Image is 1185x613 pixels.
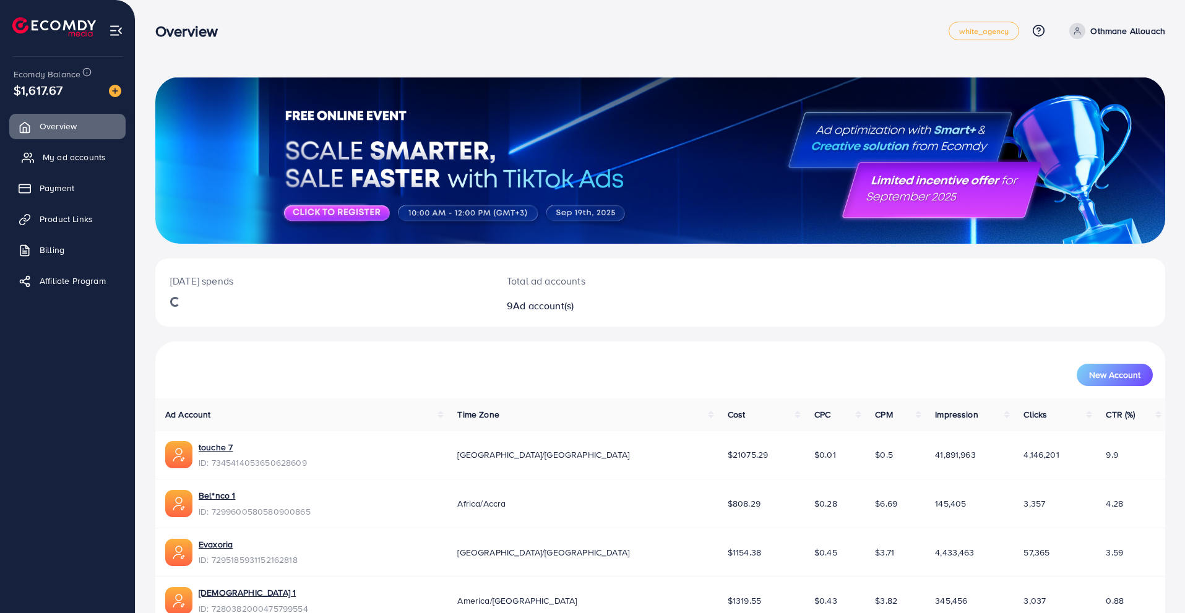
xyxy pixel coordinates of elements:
a: Product Links [9,207,126,231]
a: Billing [9,238,126,262]
p: Othmane Allouach [1090,24,1165,38]
span: $1154.38 [728,546,761,559]
span: Payment [40,182,74,194]
span: Ad Account [165,408,211,421]
img: image [109,85,121,97]
span: 145,405 [935,497,966,510]
img: logo [12,17,96,36]
span: $808.29 [728,497,761,510]
span: Ecomdy Balance [14,68,80,80]
img: ic-ads-acc.e4c84228.svg [165,490,192,517]
span: $3.71 [875,546,894,559]
button: New Account [1077,364,1153,386]
span: 41,891,963 [935,448,976,461]
a: touche 7 [199,441,307,453]
span: 3,037 [1023,594,1046,607]
span: Ad account(s) [513,299,574,312]
span: Affiliate Program [40,275,106,287]
p: Total ad accounts [507,273,730,288]
a: Othmane Allouach [1064,23,1165,39]
span: CTR (%) [1106,408,1135,421]
span: $6.69 [875,497,897,510]
span: 4,146,201 [1023,448,1059,461]
span: 3,357 [1023,497,1045,510]
span: Product Links [40,213,93,225]
p: [DATE] spends [170,273,477,288]
a: Bel*nco 1 [199,489,311,502]
span: CPM [875,408,892,421]
span: [GEOGRAPHIC_DATA]/[GEOGRAPHIC_DATA] [457,448,629,461]
h2: 9 [507,300,730,312]
span: New Account [1089,371,1140,379]
span: $0.5 [875,448,893,461]
span: $0.43 [814,594,837,607]
a: white_agency [949,22,1020,40]
span: $0.45 [814,546,837,559]
img: ic-ads-acc.e4c84228.svg [165,539,192,566]
span: 4,433,463 [935,546,974,559]
h3: Overview [155,22,228,40]
span: ID: 7299600580580900865 [199,505,311,518]
span: Impression [935,408,978,421]
span: [GEOGRAPHIC_DATA]/[GEOGRAPHIC_DATA] [457,546,629,559]
a: Affiliate Program [9,268,126,293]
span: Cost [728,408,746,421]
a: Overview [9,114,126,139]
span: CPC [814,408,830,421]
span: My ad accounts [43,151,106,163]
a: [DEMOGRAPHIC_DATA] 1 [199,586,308,599]
span: $1319.55 [728,594,761,607]
span: $1,617.67 [14,81,62,99]
span: 3.59 [1106,546,1123,559]
span: Billing [40,244,64,256]
span: $21075.29 [728,448,768,461]
span: 57,365 [1023,546,1049,559]
a: Payment [9,176,126,200]
span: 4.28 [1106,497,1123,510]
a: Evaxoria [199,538,298,551]
span: 9.9 [1106,448,1118,461]
span: Clicks [1023,408,1047,421]
span: Time Zone [457,408,499,421]
span: $0.01 [814,448,836,461]
img: menu [109,24,123,38]
span: 345,456 [935,594,967,607]
span: ID: 7345414053650628609 [199,457,307,469]
span: white_agency [959,27,1009,35]
img: ic-ads-acc.e4c84228.svg [165,441,192,468]
span: Overview [40,120,77,132]
span: 0.88 [1106,594,1124,607]
a: My ad accounts [9,145,126,169]
span: Africa/Accra [457,497,506,510]
span: $3.82 [875,594,897,607]
span: $0.28 [814,497,837,510]
span: America/[GEOGRAPHIC_DATA] [457,594,577,607]
span: ID: 7295185931152162818 [199,554,298,566]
